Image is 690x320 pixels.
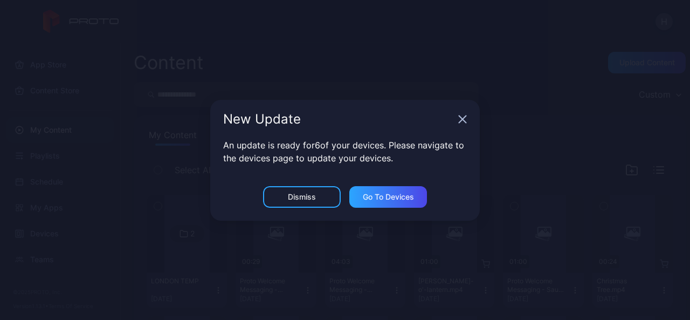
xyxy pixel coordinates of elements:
[349,186,427,208] button: Go to devices
[363,193,414,201] div: Go to devices
[223,139,467,165] p: An update is ready for 6 of your devices. Please navigate to the devices page to update your devi...
[263,186,341,208] button: Dismiss
[223,113,454,126] div: New Update
[288,193,316,201] div: Dismiss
